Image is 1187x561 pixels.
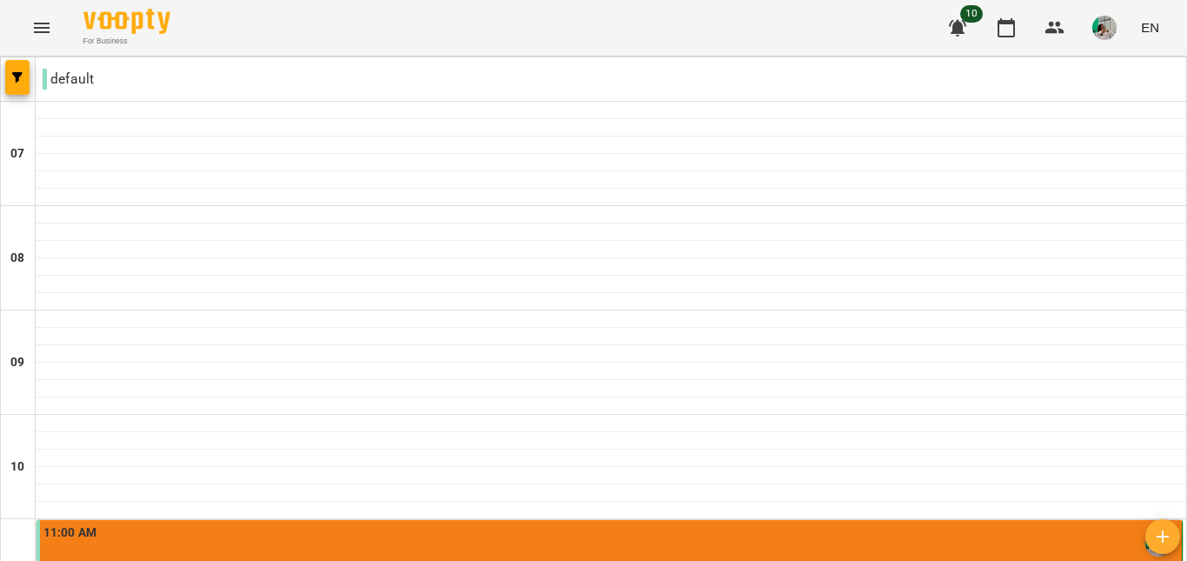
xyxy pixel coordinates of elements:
button: EN [1134,11,1166,43]
label: 11:00 AM [43,524,96,543]
button: Menu [21,7,63,49]
span: For Business [83,36,170,47]
img: 078c503d515f29e44a6efff9a10fac63.jpeg [1092,16,1117,40]
h6: 09 [10,353,24,372]
h6: 10 [10,457,24,477]
span: 10 [960,5,983,23]
p: default [43,69,94,90]
button: Add lesson [1145,519,1180,554]
span: EN [1141,18,1159,37]
img: Voopty Logo [83,9,170,34]
h6: 08 [10,249,24,268]
h6: 07 [10,144,24,164]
